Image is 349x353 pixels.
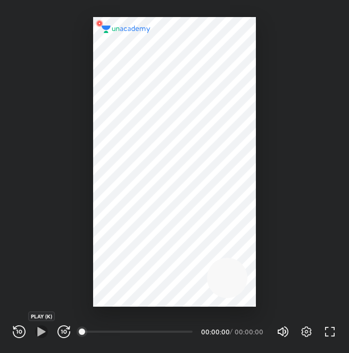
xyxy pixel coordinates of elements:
[201,329,228,335] div: 00:00:00
[102,26,151,33] img: logo.2a7e12a2.svg
[28,311,55,321] div: PLAY (K)
[230,329,232,335] div: /
[93,17,106,30] img: wMgqJGBwKWe8AAAAABJRU5ErkJggg==
[235,329,264,335] div: 00:00:00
